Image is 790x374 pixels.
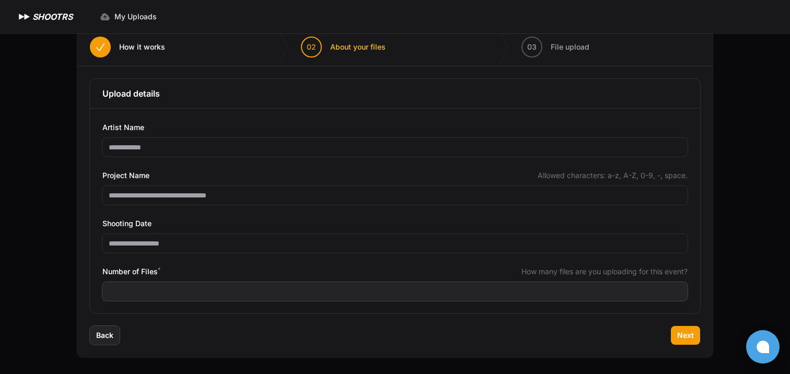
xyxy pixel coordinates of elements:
[17,10,32,23] img: SHOOTRS
[77,28,178,66] button: How it works
[102,169,149,182] span: Project Name
[521,266,688,277] span: How many files are you uploading for this event?
[102,87,688,100] h3: Upload details
[671,326,700,345] button: Next
[96,330,113,341] span: Back
[102,217,152,230] span: Shooting Date
[509,28,602,66] button: 03 File upload
[17,10,73,23] a: SHOOTRS SHOOTRS
[119,42,165,52] span: How it works
[551,42,589,52] span: File upload
[32,10,73,23] h1: SHOOTRS
[746,330,780,364] button: Open chat window
[102,121,144,134] span: Artist Name
[114,11,157,22] span: My Uploads
[538,170,688,181] span: Allowed characters: a-z, A-Z, 0-9, -, space.
[677,330,694,341] span: Next
[288,28,398,66] button: 02 About your files
[94,7,163,26] a: My Uploads
[102,265,160,278] span: Number of Files
[330,42,386,52] span: About your files
[307,42,316,52] span: 02
[90,326,120,345] button: Back
[527,42,537,52] span: 03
